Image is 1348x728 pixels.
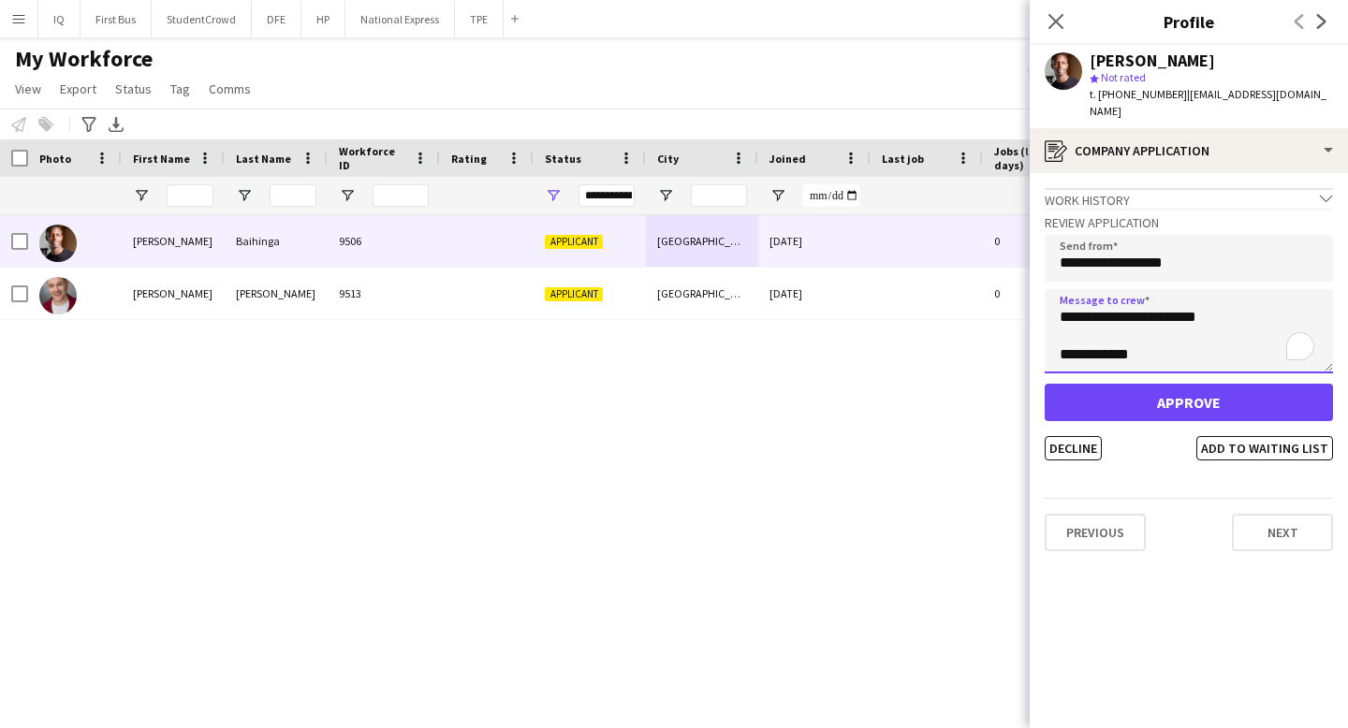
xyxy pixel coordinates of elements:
[39,225,77,262] img: Marcus Baihinga
[646,215,758,267] div: [GEOGRAPHIC_DATA]
[1090,52,1215,69] div: [PERSON_NAME]
[225,268,328,319] div: [PERSON_NAME]
[545,187,562,204] button: Open Filter Menu
[994,144,1071,172] span: Jobs (last 90 days)
[108,77,159,101] a: Status
[1090,87,1326,118] span: | [EMAIL_ADDRESS][DOMAIN_NAME]
[39,277,77,314] img: Oliver Meredith
[545,287,603,301] span: Applicant
[81,1,152,37] button: First Bus
[133,152,190,166] span: First Name
[882,152,924,166] span: Last job
[758,268,871,319] div: [DATE]
[163,77,198,101] a: Tag
[657,187,674,204] button: Open Filter Menu
[1030,128,1348,173] div: Company application
[1045,436,1102,460] button: Decline
[451,152,487,166] span: Rating
[201,77,258,101] a: Comms
[1045,289,1333,373] textarea: To enrich screen reader interactions, please activate Accessibility in Grammarly extension settings
[1045,188,1333,209] div: Work history
[328,215,440,267] div: 9506
[1030,9,1348,34] h3: Profile
[122,268,225,319] div: [PERSON_NAME]
[15,45,153,73] span: My Workforce
[545,235,603,249] span: Applicant
[115,80,152,97] span: Status
[1045,384,1333,421] button: Approve
[691,184,747,207] input: City Filter Input
[345,1,455,37] button: National Express
[803,184,859,207] input: Joined Filter Input
[133,187,150,204] button: Open Filter Menu
[646,268,758,319] div: [GEOGRAPHIC_DATA]
[373,184,429,207] input: Workforce ID Filter Input
[769,187,786,204] button: Open Filter Menu
[455,1,504,37] button: TPE
[339,187,356,204] button: Open Filter Menu
[328,268,440,319] div: 9513
[15,80,41,97] span: View
[236,187,253,204] button: Open Filter Menu
[105,113,127,136] app-action-btn: Export XLSX
[1101,70,1146,84] span: Not rated
[339,144,406,172] span: Workforce ID
[1232,514,1333,551] button: Next
[7,77,49,101] a: View
[39,152,71,166] span: Photo
[1045,214,1333,231] h3: Review Application
[152,1,252,37] button: StudentCrowd
[1045,514,1146,551] button: Previous
[170,80,190,97] span: Tag
[209,80,251,97] span: Comms
[122,215,225,267] div: [PERSON_NAME]
[983,215,1105,267] div: 0
[78,113,100,136] app-action-btn: Advanced filters
[225,215,328,267] div: Baihinga
[38,1,81,37] button: IQ
[657,152,679,166] span: City
[758,215,871,267] div: [DATE]
[236,152,291,166] span: Last Name
[545,152,581,166] span: Status
[1090,87,1187,101] span: t. [PHONE_NUMBER]
[769,152,806,166] span: Joined
[301,1,345,37] button: HP
[60,80,96,97] span: Export
[1196,436,1333,460] button: Add to waiting list
[167,184,213,207] input: First Name Filter Input
[270,184,316,207] input: Last Name Filter Input
[983,268,1105,319] div: 0
[52,77,104,101] a: Export
[252,1,301,37] button: DFE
